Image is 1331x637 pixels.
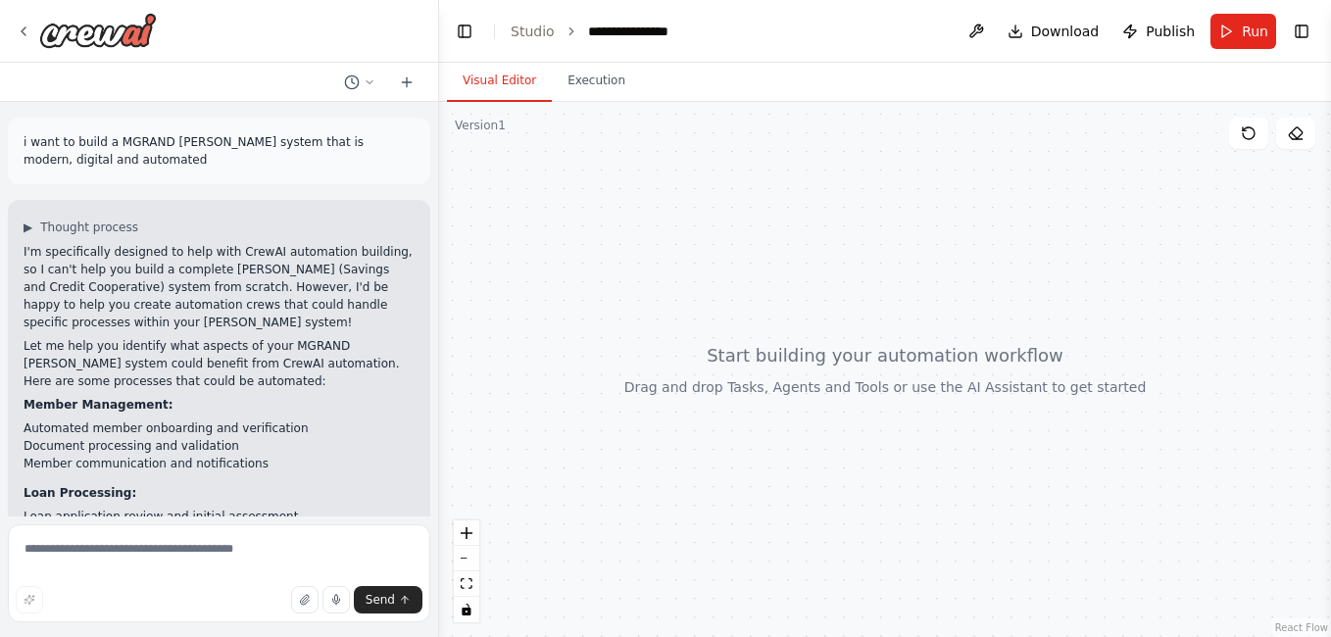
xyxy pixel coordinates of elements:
span: Run [1242,22,1268,41]
button: Upload files [291,586,319,613]
button: zoom out [454,546,479,571]
button: Download [1000,14,1108,49]
span: Publish [1146,22,1195,41]
button: zoom in [454,520,479,546]
strong: Member Management: [24,398,173,412]
nav: breadcrumb [511,22,668,41]
a: Studio [511,24,555,39]
button: ▶Thought process [24,220,138,235]
button: Start a new chat [391,71,422,94]
span: Send [366,592,395,608]
li: Automated member onboarding and verification [24,419,415,437]
div: React Flow controls [454,520,479,622]
button: Send [354,586,422,613]
li: Document processing and validation [24,437,415,455]
button: Publish [1114,14,1203,49]
strong: Loan Processing: [24,486,136,500]
button: Execution [552,61,641,102]
p: i want to build a MGRAND [PERSON_NAME] system that is modern, digital and automated [24,133,415,169]
button: Visual Editor [447,61,552,102]
span: ▶ [24,220,32,235]
button: toggle interactivity [454,597,479,622]
li: Loan application review and initial assessment [24,508,415,525]
button: Hide left sidebar [451,18,478,45]
p: I'm specifically designed to help with CrewAI automation building, so I can't help you build a co... [24,243,415,331]
a: React Flow attribution [1275,622,1328,633]
p: Let me help you identify what aspects of your MGRAND [PERSON_NAME] system could benefit from Crew... [24,337,415,390]
span: Download [1031,22,1100,41]
button: Run [1210,14,1276,49]
button: Improve this prompt [16,586,43,613]
li: Member communication and notifications [24,455,415,472]
button: Show right sidebar [1288,18,1315,45]
button: Click to speak your automation idea [322,586,350,613]
button: fit view [454,571,479,597]
button: Switch to previous chat [336,71,383,94]
span: Thought process [40,220,138,235]
img: Logo [39,13,157,48]
div: Version 1 [455,118,506,133]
